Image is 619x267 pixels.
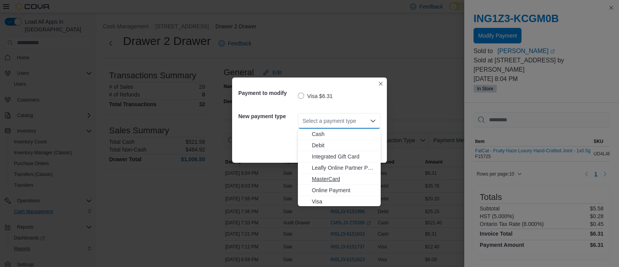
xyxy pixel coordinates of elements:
[298,196,381,207] button: Visa
[238,85,296,101] h5: Payment to modify
[298,174,381,185] button: MasterCard
[376,79,385,88] button: Closes this modal window
[312,153,376,160] span: Integrated Gift Card
[238,109,296,124] h5: New payment type
[298,151,381,162] button: Integrated Gift Card
[298,162,381,174] button: Leafly Online Partner Payment
[312,141,376,149] span: Debit
[312,164,376,172] span: Leafly Online Partner Payment
[298,129,381,207] div: Choose from the following options
[298,185,381,196] button: Online Payment
[298,140,381,151] button: Debit
[312,198,376,205] span: Visa
[298,91,333,101] label: Visa $6.31
[312,186,376,194] span: Online Payment
[312,175,376,183] span: MasterCard
[312,130,376,138] span: Cash
[370,118,376,124] button: Close list of options
[298,129,381,140] button: Cash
